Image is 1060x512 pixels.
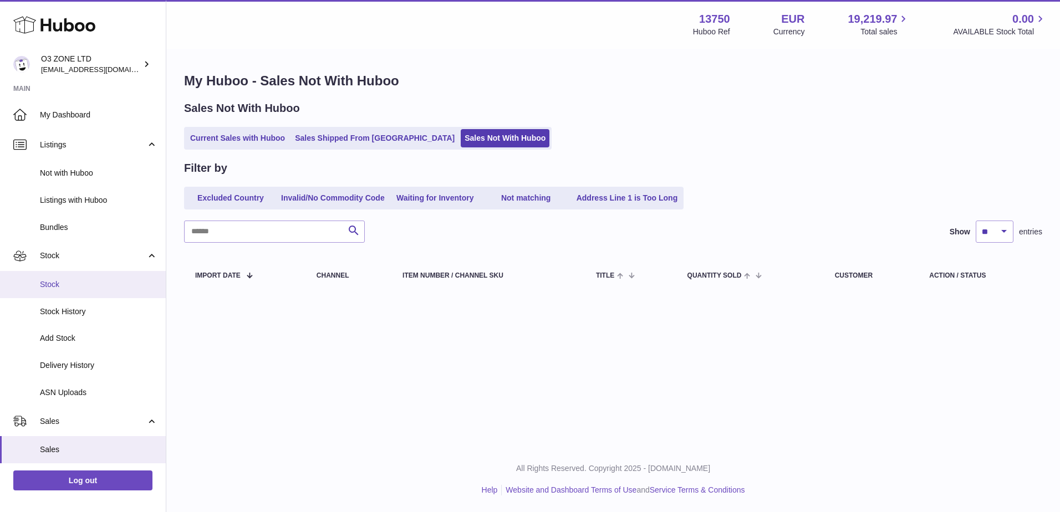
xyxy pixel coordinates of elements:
[184,72,1042,90] h1: My Huboo - Sales Not With Huboo
[848,12,897,27] span: 19,219.97
[781,12,804,27] strong: EUR
[461,129,549,147] a: Sales Not With Huboo
[573,189,682,207] a: Address Line 1 is Too Long
[482,189,570,207] a: Not matching
[40,444,157,455] span: Sales
[953,27,1047,37] span: AVAILABLE Stock Total
[184,161,227,176] h2: Filter by
[41,65,163,74] span: [EMAIL_ADDRESS][DOMAIN_NAME]
[40,140,146,150] span: Listings
[693,27,730,37] div: Huboo Ref
[402,272,574,279] div: Item Number / Channel SKU
[40,333,157,344] span: Add Stock
[929,272,1031,279] div: Action / Status
[773,27,805,37] div: Currency
[1012,12,1034,27] span: 0.00
[291,129,458,147] a: Sales Shipped From [GEOGRAPHIC_DATA]
[40,416,146,427] span: Sales
[596,272,614,279] span: Title
[40,250,146,261] span: Stock
[40,306,157,317] span: Stock History
[650,485,745,494] a: Service Terms & Conditions
[186,129,289,147] a: Current Sales with Huboo
[687,272,742,279] span: Quantity Sold
[482,485,498,494] a: Help
[40,222,157,233] span: Bundles
[175,463,1051,474] p: All Rights Reserved. Copyright 2025 - [DOMAIN_NAME]
[13,470,152,490] a: Log out
[391,189,480,207] a: Waiting for Inventory
[13,56,30,73] img: hello@o3zoneltd.co.uk
[40,195,157,206] span: Listings with Huboo
[40,168,157,178] span: Not with Huboo
[699,12,730,27] strong: 13750
[317,272,380,279] div: Channel
[40,110,157,120] span: My Dashboard
[502,485,745,495] li: and
[835,272,908,279] div: Customer
[41,54,141,75] div: O3 ZONE LTD
[506,485,636,494] a: Website and Dashboard Terms of Use
[195,272,241,279] span: Import date
[953,12,1047,37] a: 0.00 AVAILABLE Stock Total
[1019,227,1042,237] span: entries
[860,27,910,37] span: Total sales
[848,12,910,37] a: 19,219.97 Total sales
[40,387,157,398] span: ASN Uploads
[184,101,300,116] h2: Sales Not With Huboo
[277,189,389,207] a: Invalid/No Commodity Code
[186,189,275,207] a: Excluded Country
[40,360,157,371] span: Delivery History
[40,279,157,290] span: Stock
[950,227,970,237] label: Show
